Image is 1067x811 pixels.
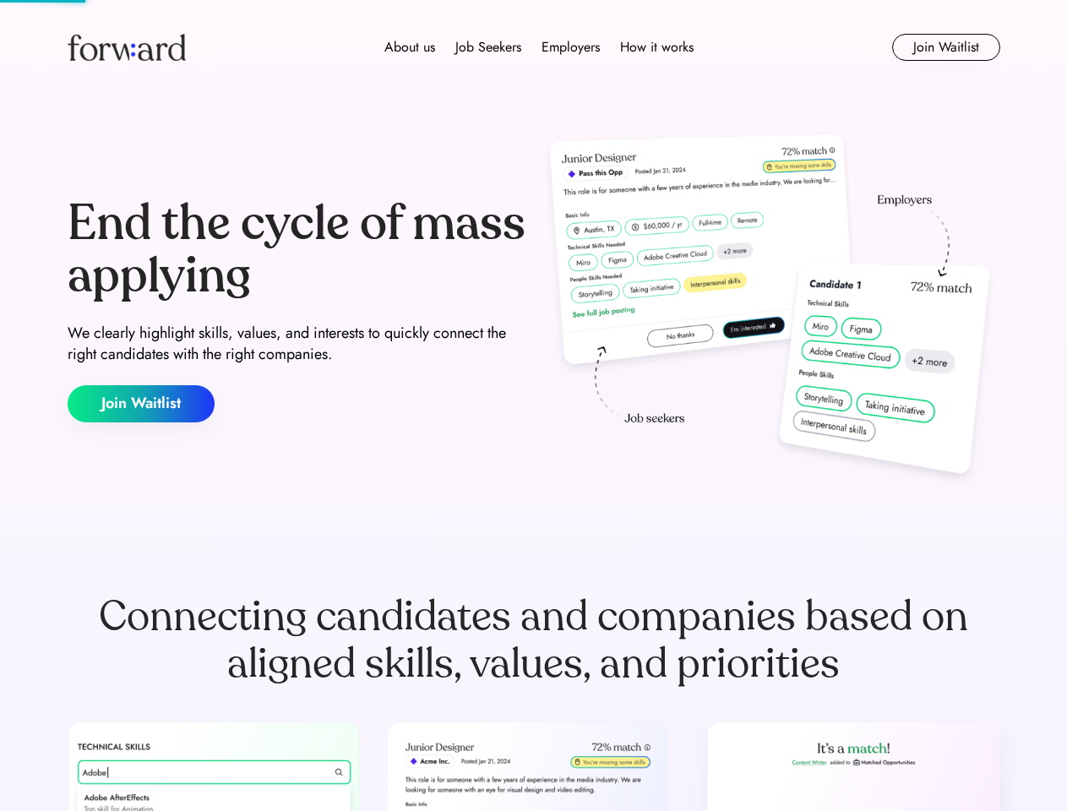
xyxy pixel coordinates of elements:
div: End the cycle of mass applying [68,198,527,302]
div: About us [384,37,435,57]
div: Employers [542,37,600,57]
div: Connecting candidates and companies based on aligned skills, values, and priorities [68,593,1000,688]
button: Join Waitlist [892,34,1000,61]
img: hero-image.png [541,128,1000,492]
div: Job Seekers [455,37,521,57]
div: We clearly highlight skills, values, and interests to quickly connect the right candidates with t... [68,323,527,365]
button: Join Waitlist [68,385,215,422]
img: Forward logo [68,34,186,61]
div: How it works [620,37,694,57]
